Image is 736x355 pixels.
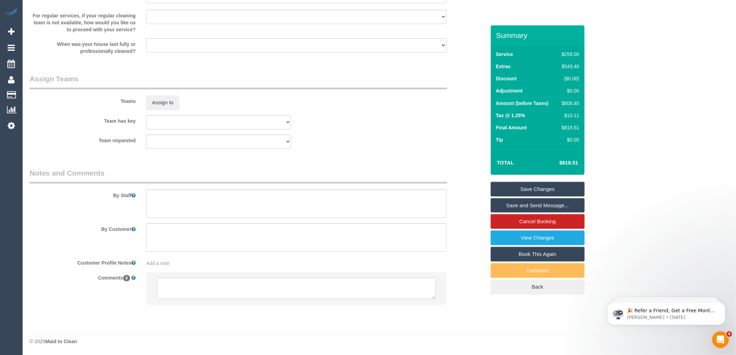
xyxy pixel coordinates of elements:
[123,275,130,281] span: 0
[496,31,581,39] h3: Summary
[491,214,585,229] a: Cancel Booking
[496,136,503,143] label: Tip
[24,135,141,144] label: Team requested
[491,247,585,261] a: Book This Again
[712,331,729,348] iframe: Intercom live chat
[491,198,585,213] a: Save and Send Message...
[491,231,585,245] a: View Changes
[24,115,141,124] label: Team has key
[559,87,579,94] div: $0.00
[146,95,179,110] button: Assign to
[24,189,141,199] label: By Staff
[559,63,579,70] div: $549.40
[727,331,732,337] span: 4
[538,160,578,166] h4: $818.51
[24,38,141,55] label: When was your house last fully or professionally cleaned?
[24,95,141,105] label: Teams
[491,280,585,294] a: Back
[559,51,579,58] div: $259.00
[4,7,18,17] img: Automaid Logo
[559,124,579,131] div: $818.51
[597,288,736,336] iframe: Intercom notifications message
[30,74,447,89] legend: Assign Teams
[559,100,579,107] div: $808.40
[24,272,141,281] label: Comments
[559,112,579,119] div: $10.11
[496,100,549,107] label: Amount (before Taxes)
[496,63,511,70] label: Extras
[24,257,141,266] label: Customer Profile Notes
[496,112,525,119] label: Tax @ 1.25%
[559,136,579,143] div: $0.00
[496,75,517,82] label: Discount
[496,87,523,94] label: Adjustment
[30,338,729,345] div: © 2025
[30,168,447,184] legend: Notes and Comments
[497,160,514,166] strong: Total
[45,339,77,344] strong: Maid to Clean
[146,260,170,266] span: Add a note
[24,223,141,233] label: By Customer
[559,75,579,82] div: ($0.00)
[24,10,141,33] label: For regular services, if your regular cleaning team is not available, how would you like us to pr...
[491,182,585,196] a: Save Changes
[496,51,513,58] label: Service
[496,124,527,131] label: Final Amount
